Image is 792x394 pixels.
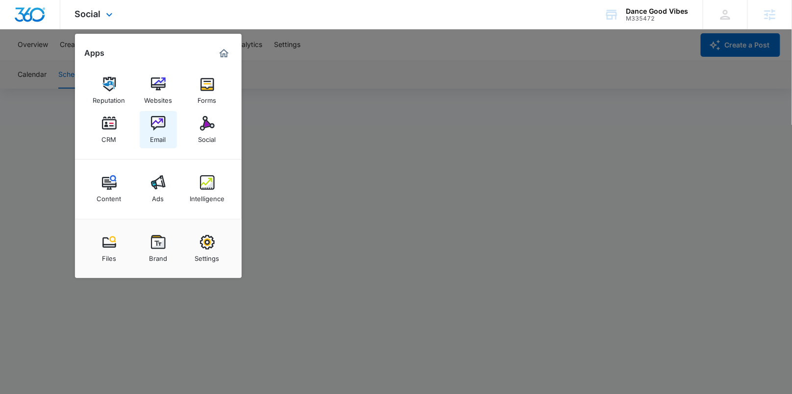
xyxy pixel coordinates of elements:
[97,190,122,203] div: Content
[195,250,220,262] div: Settings
[198,92,217,104] div: Forms
[189,170,226,208] a: Intelligence
[198,131,216,143] div: Social
[149,250,167,262] div: Brand
[189,111,226,148] a: Social
[91,230,128,267] a: Files
[140,72,177,109] a: Websites
[85,48,105,58] h2: Apps
[91,72,128,109] a: Reputation
[102,131,117,143] div: CRM
[144,92,172,104] div: Websites
[140,111,177,148] a: Email
[190,190,224,203] div: Intelligence
[626,7,689,15] div: account name
[91,170,128,208] a: Content
[152,190,164,203] div: Ads
[102,250,116,262] div: Files
[150,131,166,143] div: Email
[140,230,177,267] a: Brand
[93,92,125,104] div: Reputation
[626,15,689,22] div: account id
[189,230,226,267] a: Settings
[91,111,128,148] a: CRM
[216,46,232,61] a: Marketing 360® Dashboard
[140,170,177,208] a: Ads
[75,9,101,19] span: Social
[189,72,226,109] a: Forms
